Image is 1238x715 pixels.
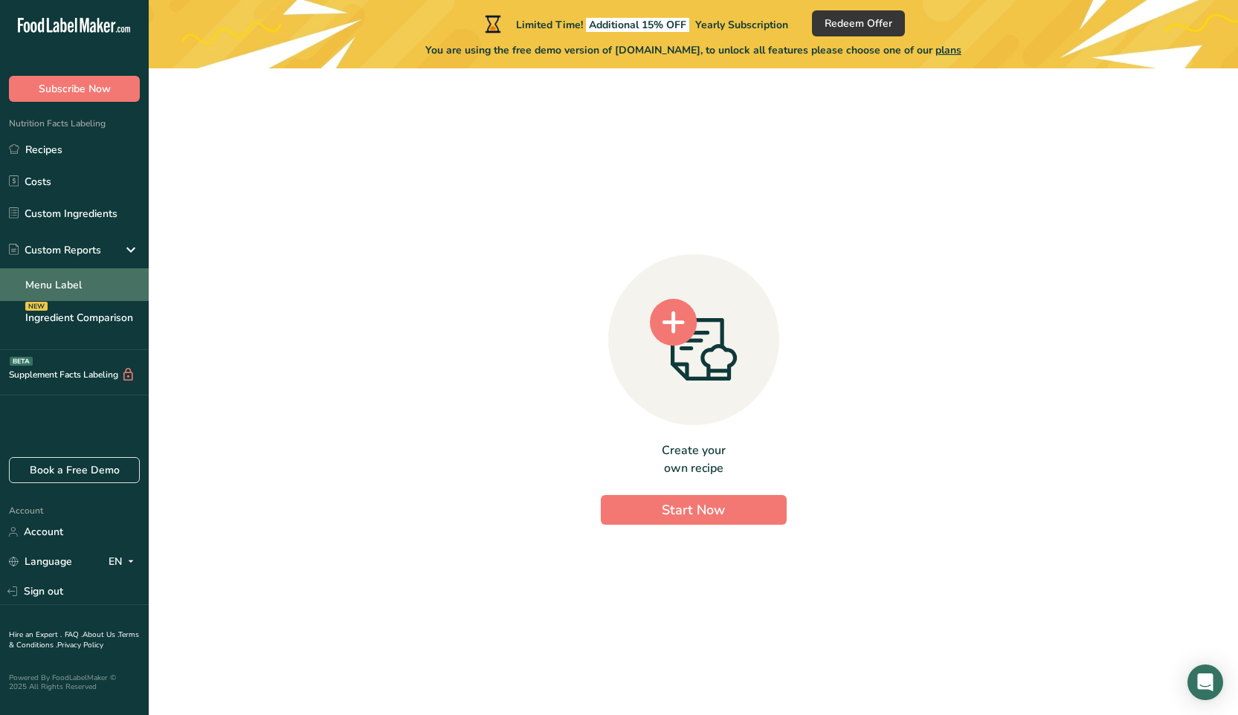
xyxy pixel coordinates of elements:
[482,15,788,33] div: Limited Time!
[9,457,140,483] a: Book a Free Demo
[812,10,905,36] button: Redeem Offer
[83,630,118,640] a: About Us .
[9,549,72,575] a: Language
[601,441,787,477] div: Create your own recipe
[662,501,725,519] span: Start Now
[9,630,62,640] a: Hire an Expert .
[109,553,140,571] div: EN
[825,16,892,31] span: Redeem Offer
[39,81,111,97] span: Subscribe Now
[9,242,101,258] div: Custom Reports
[586,18,689,32] span: Additional 15% OFF
[25,302,48,311] div: NEW
[9,76,140,102] button: Subscribe Now
[425,42,961,58] span: You are using the free demo version of [DOMAIN_NAME], to unlock all features please choose one of...
[695,18,788,32] span: Yearly Subscription
[1187,664,1223,700] div: Open Intercom Messenger
[65,630,83,640] a: FAQ .
[9,630,139,650] a: Terms & Conditions .
[9,673,140,691] div: Powered By FoodLabelMaker © 2025 All Rights Reserved
[10,357,33,366] div: BETA
[601,495,787,525] button: Start Now
[935,43,961,57] span: plans
[57,640,103,650] a: Privacy Policy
